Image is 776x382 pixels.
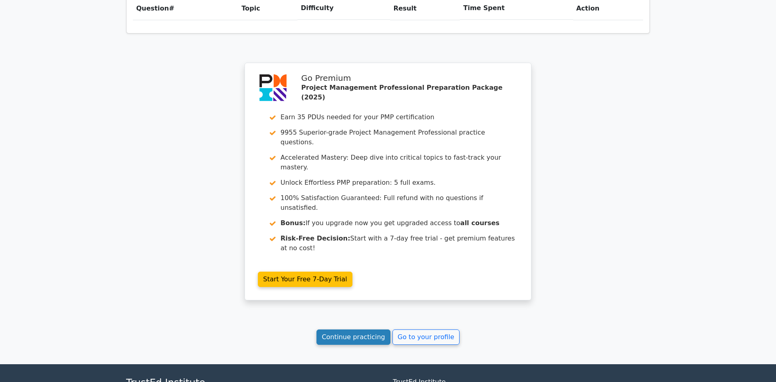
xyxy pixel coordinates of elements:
a: Continue practicing [316,329,390,345]
span: Question [136,4,169,12]
a: Go to your profile [392,329,460,345]
a: Start Your Free 7-Day Trial [258,272,352,287]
